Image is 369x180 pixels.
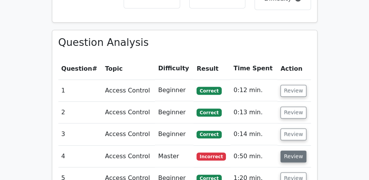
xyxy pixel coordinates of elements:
th: Result [193,58,230,79]
td: 0:13 min. [230,102,277,123]
th: Action [277,58,311,79]
button: Review [280,151,306,162]
h3: Question Analysis [58,36,311,49]
span: Question [61,65,92,72]
td: 0:50 min. [230,146,277,167]
th: Difficulty [155,58,193,79]
span: Correct [197,131,221,138]
td: Beginner [155,102,193,123]
td: 0:14 min. [230,123,277,145]
td: 1 [58,79,102,101]
td: Master [155,146,193,167]
td: Beginner [155,123,193,145]
button: Review [280,128,306,140]
td: Access Control [102,123,155,145]
td: Access Control [102,102,155,123]
span: Correct [197,87,221,94]
td: 0:12 min. [230,79,277,101]
button: Review [280,85,306,97]
td: 4 [58,146,102,167]
td: Beginner [155,79,193,101]
th: Topic [102,58,155,79]
td: Access Control [102,146,155,167]
span: Correct [197,109,221,116]
td: Access Control [102,79,155,101]
th: # [58,58,102,79]
td: 3 [58,123,102,145]
th: Time Spent [230,58,277,79]
td: 2 [58,102,102,123]
span: Incorrect [197,152,226,160]
button: Review [280,107,306,118]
